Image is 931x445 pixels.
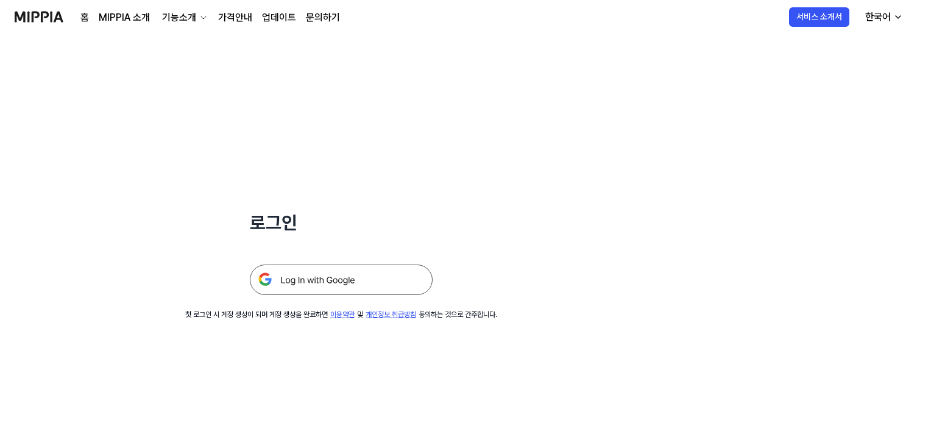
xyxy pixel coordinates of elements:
button: 기능소개 [160,10,208,25]
a: 업데이트 [262,10,296,25]
div: 한국어 [863,10,893,24]
a: MIPPIA 소개 [99,10,150,25]
img: 구글 로그인 버튼 [250,265,433,295]
a: 홈 [80,10,89,25]
button: 한국어 [855,5,910,29]
a: 이용약관 [330,310,355,319]
div: 기능소개 [160,10,199,25]
button: 서비스 소개서 [789,7,849,27]
a: 문의하기 [306,10,340,25]
a: 개인정보 취급방침 [366,310,416,319]
h1: 로그인 [250,210,433,235]
div: 첫 로그인 시 계정 생성이 되며 계정 생성을 완료하면 및 동의하는 것으로 간주합니다. [185,310,497,320]
a: 가격안내 [218,10,252,25]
